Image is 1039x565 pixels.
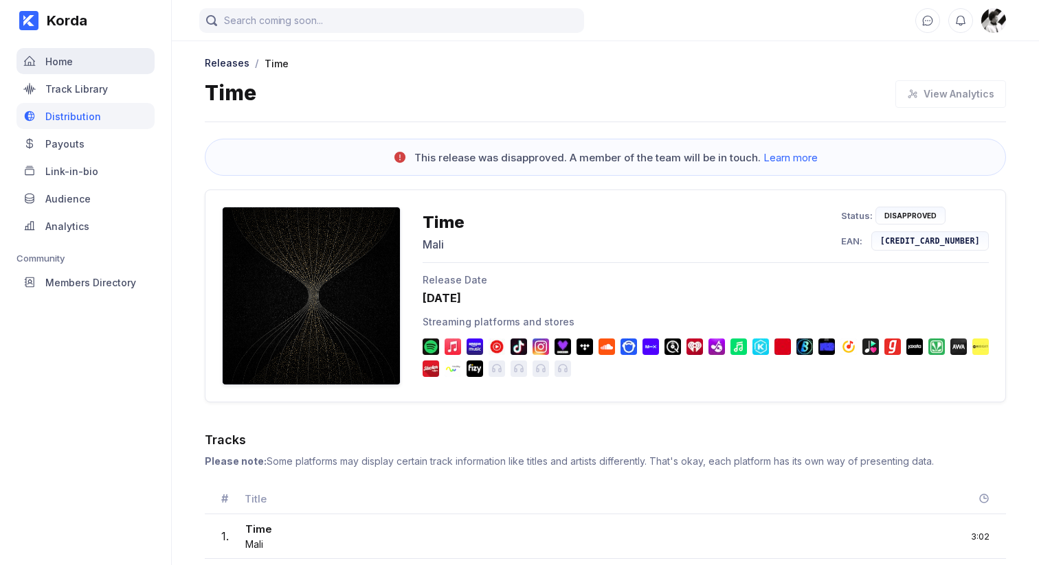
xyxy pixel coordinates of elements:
img: AWA [950,338,967,355]
img: Facebook [533,338,549,355]
img: Amazon [467,338,483,355]
a: Releases [205,56,249,69]
div: Members Directory [45,277,136,288]
img: Zvooq [862,338,879,355]
span: Mali [245,538,263,550]
div: # [221,492,228,505]
img: SoundCloud Go [599,338,615,355]
img: Qobuz [664,338,681,355]
a: Analytics [16,213,155,240]
div: Disapproved [884,211,937,220]
a: Payouts [16,130,155,158]
a: Distribution [16,103,155,130]
div: / [255,56,259,69]
div: Time [245,522,272,538]
img: Apple Music [445,338,461,355]
div: Releases [205,57,249,69]
div: Time [423,212,465,232]
img: Melon [818,338,835,355]
img: Anghami [708,338,725,355]
div: Audience [45,193,91,205]
div: 1 . [221,529,229,543]
img: Turkcell Fizy [467,360,483,377]
a: Track Library [16,76,155,103]
div: Community [16,253,155,264]
img: TikTok [511,338,527,355]
div: Payouts [45,138,85,150]
img: Gaana [884,338,901,355]
div: Korda [38,12,87,29]
div: Title [245,492,948,505]
div: EAN: [841,235,863,246]
div: Time [265,58,289,69]
img: Slacker [423,360,439,377]
img: 160x160 [981,8,1006,33]
img: YouTube Music [489,338,505,355]
div: Streaming platforms and stores [423,316,989,327]
a: Audience [16,185,155,213]
img: KKBOX [752,338,769,355]
img: NetEase Cloud Music [774,338,791,355]
div: Time [205,80,256,108]
div: Release Date [423,274,989,286]
img: Spotify [423,338,439,355]
img: Nuuday [445,360,461,377]
div: Analytics [45,220,89,232]
img: MusicJet [972,338,989,355]
div: Status: [841,210,873,221]
div: This release was disapproved. A member of the team will be in touch. [414,151,818,164]
div: Tracks [205,433,1006,447]
div: Mali [423,238,465,251]
div: Some platforms may display certain track information like titles and artists differently. That's ... [205,455,1006,467]
img: Transsnet Boomplay [796,338,813,355]
b: Please note: [205,455,267,467]
a: Link-in-bio [16,158,155,185]
img: iHeartRadio [686,338,703,355]
span: Learn more [763,151,818,164]
a: Home [16,48,155,76]
div: Home [45,56,73,67]
input: Search coming soon... [199,8,584,33]
img: Napster [621,338,637,355]
div: Distribution [45,111,101,122]
img: MixCloud [643,338,659,355]
a: Members Directory [16,269,155,297]
img: Deezer [555,338,571,355]
img: JioSaavn [928,338,945,355]
img: Jaxsta [906,338,923,355]
div: [CREDIT_CARD_NUMBER] [880,236,980,246]
div: Link-in-bio [45,165,98,177]
img: Tidal [577,338,593,355]
div: 3:02 [971,531,990,542]
img: Line Music [730,338,747,355]
div: [DATE] [423,291,989,305]
div: Mali McCalla [981,8,1006,33]
div: Track Library [45,83,108,95]
img: Yandex Music [840,338,857,355]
